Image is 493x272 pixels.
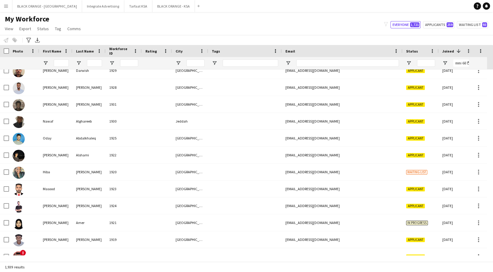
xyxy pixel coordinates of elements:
div: 1928 [106,79,142,96]
div: Darwish [72,62,106,79]
img: Masood Habib [13,184,25,196]
span: Tag [55,26,61,31]
span: Applicant [406,153,425,158]
div: [EMAIL_ADDRESS][DOMAIN_NAME] [282,231,402,248]
div: 1924 [106,197,142,214]
span: 1,721 [410,22,419,27]
div: [DATE] [439,248,475,265]
span: Rating [145,49,157,53]
div: Jeddah [172,113,208,130]
div: [PERSON_NAME] [72,197,106,214]
img: Kamal Darwish [13,65,25,77]
button: Open Filter Menu [285,60,291,66]
span: Applicant [406,85,425,90]
div: [EMAIL_ADDRESS][DOMAIN_NAME] [282,164,402,180]
div: Hiba [39,164,72,180]
input: Status Filter Input [417,59,435,67]
button: Open Filter Menu [442,60,448,66]
div: [PERSON_NAME] [39,248,72,265]
span: Email [285,49,295,53]
div: Oday [39,130,72,146]
div: [PERSON_NAME] [39,231,72,248]
span: City [176,49,183,53]
a: Tag [52,25,64,33]
div: [EMAIL_ADDRESS][DOMAIN_NAME] [282,214,402,231]
input: Last Name Filter Input [87,59,102,67]
div: Alghareeb [72,113,106,130]
span: ! [20,250,26,256]
div: [PERSON_NAME] [72,79,106,96]
span: Applicant [406,102,425,107]
span: My Workforce [5,14,49,24]
div: [GEOGRAPHIC_DATA] [172,147,208,163]
div: [GEOGRAPHIC_DATA] [172,96,208,113]
div: Alrasheed [72,248,106,265]
button: Tarfaat KSA [124,0,152,12]
img: Ahmed Alshami [13,150,25,162]
div: [DATE] [439,113,475,130]
div: Masood [39,181,72,197]
span: Workforce ID [109,46,131,56]
div: [DATE] [439,231,475,248]
span: Last Name [76,49,94,53]
div: 1925 [106,130,142,146]
button: Open Filter Menu [109,60,115,66]
div: [GEOGRAPHIC_DATA] [172,181,208,197]
div: 1923 [106,181,142,197]
div: [DATE] [439,147,475,163]
span: Applicant [406,254,425,259]
input: Tags Filter Input [223,59,278,67]
div: Alshami [72,147,106,163]
div: [DATE] [439,79,475,96]
div: 1920 [106,164,142,180]
div: [PERSON_NAME] [39,147,72,163]
img: Abdulrahman Alrasheed [13,251,25,263]
div: [GEOGRAPHIC_DATA] [172,214,208,231]
div: [EMAIL_ADDRESS][DOMAIN_NAME] [282,147,402,163]
button: Open Filter Menu [176,60,181,66]
button: Open Filter Menu [406,60,412,66]
div: 1929 [106,62,142,79]
a: Export [17,25,33,33]
a: Comms [65,25,83,33]
div: 1922 [106,147,142,163]
button: BLACK ORANGE - KSA [152,0,195,12]
div: [DATE] [439,96,475,113]
div: [EMAIL_ADDRESS][DOMAIN_NAME] [282,197,402,214]
div: [DATE] [439,130,475,146]
div: [EMAIL_ADDRESS][DOMAIN_NAME] [282,96,402,113]
div: [GEOGRAPHIC_DATA] [172,231,208,248]
input: Email Filter Input [296,59,399,67]
button: BLACK ORANGE - [GEOGRAPHIC_DATA] [12,0,82,12]
div: 1919 [106,231,142,248]
span: Status [37,26,49,31]
input: Joined Filter Input [453,59,471,67]
img: Mohamed Ismail [13,82,25,94]
div: [DATE] [439,214,475,231]
div: [DATE] [439,164,475,180]
div: [PERSON_NAME] [72,164,106,180]
button: Open Filter Menu [212,60,217,66]
button: Open Filter Menu [43,60,48,66]
div: 1930 [106,113,142,130]
span: Applicant [406,136,425,141]
span: Tags [212,49,220,53]
span: 259 [447,22,453,27]
span: Applicant [406,204,425,208]
span: Comms [67,26,81,31]
button: Waiting list93 [457,21,488,28]
div: [DATE] [439,197,475,214]
div: Abdalkhaleq [72,130,106,146]
span: Applicant [406,69,425,73]
span: 93 [482,22,487,27]
div: [DATE] [439,62,475,79]
div: 1910 [106,248,142,265]
div: [PERSON_NAME] [39,214,72,231]
div: [EMAIL_ADDRESS][DOMAIN_NAME] [282,130,402,146]
a: View [2,25,16,33]
div: [EMAIL_ADDRESS][DOMAIN_NAME] [282,62,402,79]
span: Joined [442,49,454,53]
div: Amer [72,214,106,231]
button: Integrate Advertising [82,0,124,12]
div: [GEOGRAPHIC_DATA] [172,248,208,265]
